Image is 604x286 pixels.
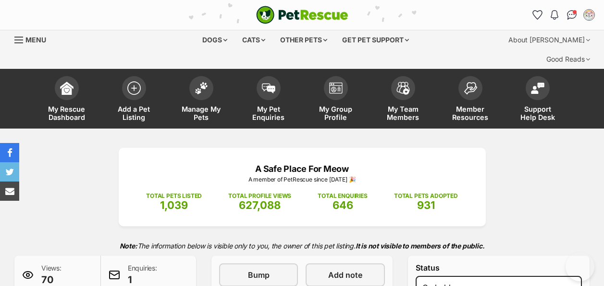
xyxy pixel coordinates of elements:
[302,71,370,129] a: My Group Profile
[370,71,437,129] a: My Team Members
[530,7,545,23] a: Favourites
[356,242,485,250] strong: It is not visible to members of the public.
[416,263,582,272] label: Status
[235,30,272,50] div: Cats
[256,6,348,24] a: PetRescue
[564,7,579,23] a: Conversations
[547,7,562,23] button: Notifications
[394,192,458,200] p: TOTAL PETS ADOPTED
[247,105,290,121] span: My Pet Enquiries
[566,252,594,281] iframe: Help Scout Beacon - Open
[14,30,53,48] a: Menu
[516,105,559,121] span: Support Help Desk
[146,192,202,200] p: TOTAL PETS LISTED
[584,10,594,20] img: A Safe Place For Meow profile pic
[160,199,188,211] span: 1,039
[335,30,416,50] div: Get pet support
[196,30,234,50] div: Dogs
[14,236,590,256] p: The information below is visible only to you, the owner of this pet listing.
[314,105,357,121] span: My Group Profile
[262,83,275,94] img: pet-enquiries-icon-7e3ad2cf08bfb03b45e93fb7055b45f3efa6380592205ae92323e6603595dc1f.svg
[133,162,471,175] p: A Safe Place For Meow
[239,199,281,211] span: 627,088
[133,175,471,184] p: A member of PetRescue since [DATE] 🎉
[581,7,597,23] button: My account
[60,81,74,95] img: dashboard-icon-eb2f2d2d3e046f16d808141f083e7271f6b2e854fb5c12c21221c1fb7104beca.svg
[180,105,223,121] span: Manage My Pets
[248,269,270,281] span: Bump
[437,71,504,129] a: Member Resources
[120,242,137,250] strong: Note:
[33,71,100,129] a: My Rescue Dashboard
[25,36,46,44] span: Menu
[112,105,156,121] span: Add a Pet Listing
[45,105,88,121] span: My Rescue Dashboard
[329,82,343,94] img: group-profile-icon-3fa3cf56718a62981997c0bc7e787c4b2cf8bcc04b72c1350f741eb67cf2f40e.svg
[417,199,435,211] span: 931
[551,10,558,20] img: notifications-46538b983faf8c2785f20acdc204bb7945ddae34d4c08c2a6579f10ce5e182be.svg
[328,269,362,281] span: Add note
[333,199,353,211] span: 646
[530,7,597,23] ul: Account quick links
[464,82,477,95] img: member-resources-icon-8e73f808a243e03378d46382f2149f9095a855e16c252ad45f914b54edf8863c.svg
[235,71,302,129] a: My Pet Enquiries
[100,71,168,129] a: Add a Pet Listing
[318,192,367,200] p: TOTAL ENQUIRIES
[502,30,597,50] div: About [PERSON_NAME]
[531,82,544,94] img: help-desk-icon-fdf02630f3aa405de69fd3d07c3f3aa587a6932b1a1747fa1d2bba05be0121f9.svg
[127,81,141,95] img: add-pet-listing-icon-0afa8454b4691262ce3f59096e99ab1cd57d4a30225e0717b998d2c9b9846f56.svg
[273,30,334,50] div: Other pets
[382,105,425,121] span: My Team Members
[228,192,291,200] p: TOTAL PROFILE VIEWS
[195,82,208,94] img: manage-my-pets-icon-02211641906a0b7f246fdf0571729dbe1e7629f14944591b6c1af311fb30b64b.svg
[540,50,597,69] div: Good Reads
[168,71,235,129] a: Manage My Pets
[396,82,410,94] img: team-members-icon-5396bd8760b3fe7c0b43da4ab00e1e3bb1a5d9ba89233759b79545d2d3fc5d0d.svg
[567,10,577,20] img: chat-41dd97257d64d25036548639549fe6c8038ab92f7586957e7f3b1b290dea8141.svg
[256,6,348,24] img: logo-cat-932fe2b9b8326f06289b0f2fb663e598f794de774fb13d1741a6617ecf9a85b4.svg
[449,105,492,121] span: Member Resources
[504,71,571,129] a: Support Help Desk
